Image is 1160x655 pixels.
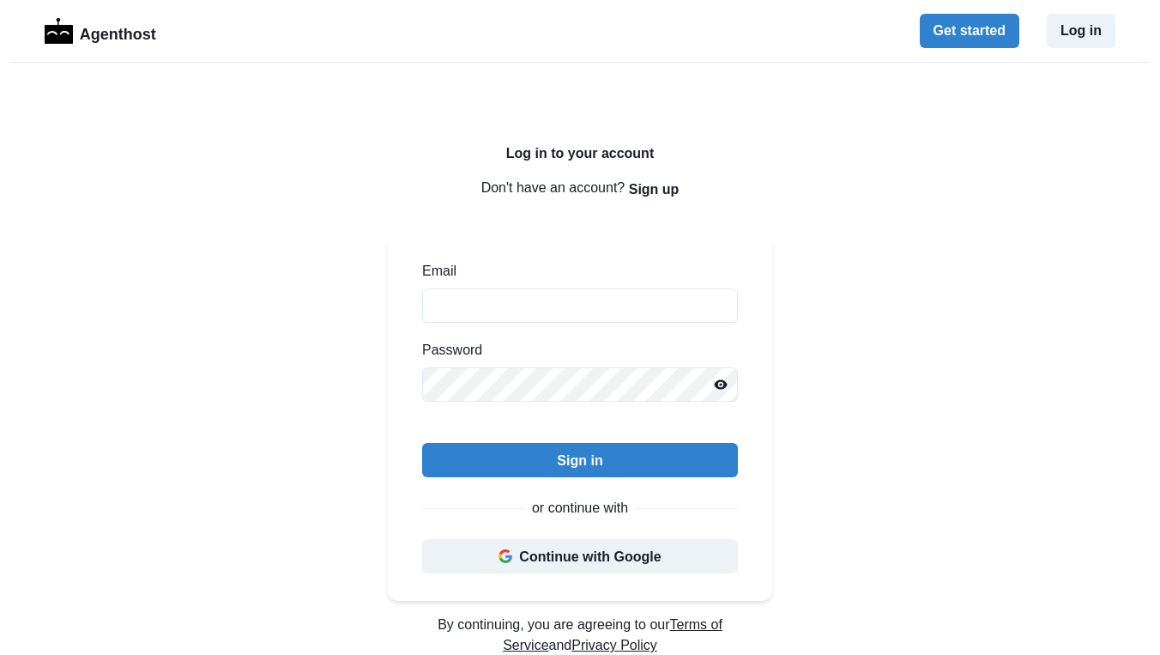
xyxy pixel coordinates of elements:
[571,638,657,652] a: Privacy Policy
[422,261,728,282] label: Email
[388,172,772,206] p: Don't have an account?
[422,539,738,573] button: Continue with Google
[532,498,628,519] p: or continue with
[422,340,728,361] label: Password
[704,367,738,402] button: Reveal password
[1047,14,1115,48] button: Log in
[920,14,1019,48] button: Get started
[45,18,73,44] img: Logo
[503,617,722,652] a: Terms of Service
[388,145,772,161] h2: Log in to your account
[45,16,156,46] a: LogoAgenthost
[422,443,738,477] button: Sign in
[629,172,680,206] button: Sign up
[80,16,156,46] p: Agenthost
